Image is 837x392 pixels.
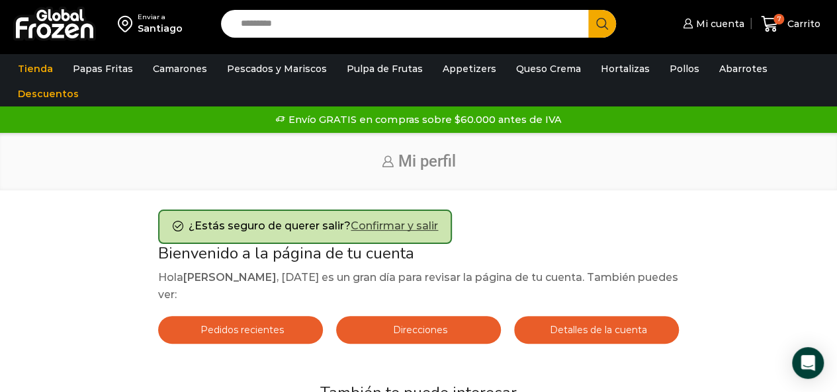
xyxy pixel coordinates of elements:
[680,11,744,37] a: Mi cuenta
[663,56,706,81] a: Pollos
[436,56,503,81] a: Appetizers
[66,56,140,81] a: Papas Fritas
[158,269,679,303] p: Hola , [DATE] es un gran día para revisar la página de tu cuenta. También puedes ver:
[118,13,138,35] img: address-field-icon.svg
[11,56,60,81] a: Tienda
[588,10,616,38] button: Search button
[146,56,214,81] a: Camarones
[398,152,456,171] span: Mi perfil
[390,324,447,336] span: Direcciones
[758,9,824,40] a: 7 Carrito
[11,81,85,106] a: Descuentos
[138,22,183,35] div: Santiago
[546,324,646,336] span: Detalles de la cuenta
[773,14,784,24] span: 7
[197,324,284,336] span: Pedidos recientes
[158,243,414,264] span: Bienvenido a la página de tu cuenta
[713,56,774,81] a: Abarrotes
[158,316,323,344] a: Pedidos recientes
[138,13,183,22] div: Enviar a
[784,17,820,30] span: Carrito
[158,210,452,244] div: ¿Estás seguro de querer salir?
[514,316,679,344] a: Detalles de la cuenta
[792,347,824,379] div: Open Intercom Messenger
[509,56,588,81] a: Queso Crema
[351,219,438,232] a: Confirmar y salir
[336,316,501,344] a: Direcciones
[220,56,333,81] a: Pescados y Mariscos
[693,17,744,30] span: Mi cuenta
[183,271,277,284] strong: [PERSON_NAME]
[594,56,656,81] a: Hortalizas
[340,56,429,81] a: Pulpa de Frutas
